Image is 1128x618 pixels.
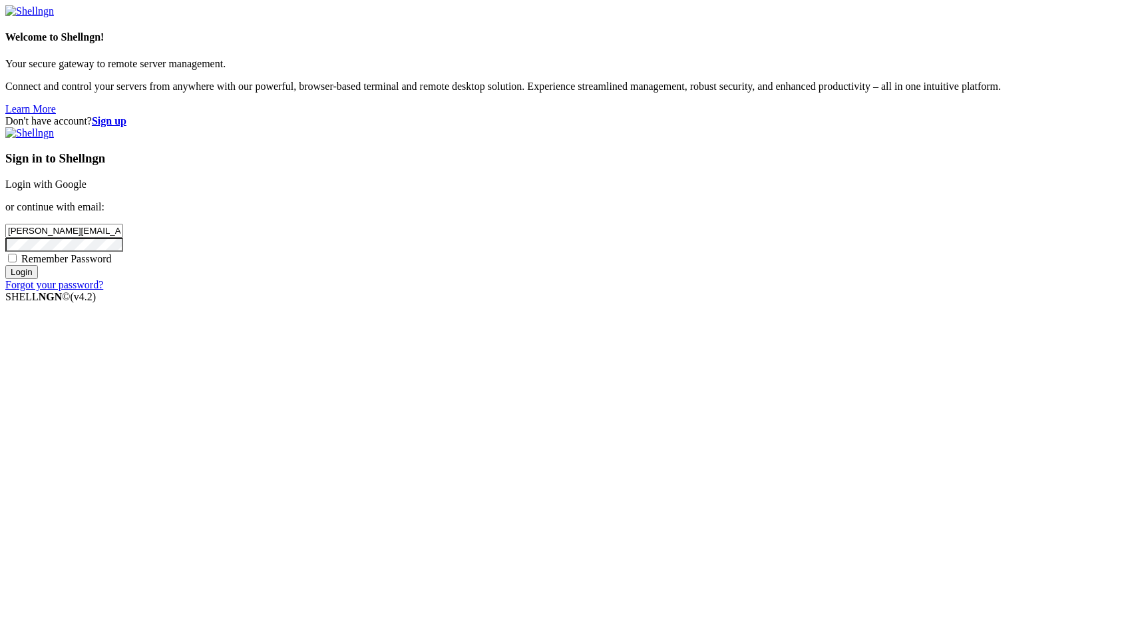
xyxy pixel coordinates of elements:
[5,151,1123,166] h3: Sign in to Shellngn
[71,291,96,302] span: 4.2.0
[5,81,1123,93] p: Connect and control your servers from anywhere with our powerful, browser-based terminal and remo...
[39,291,63,302] b: NGN
[21,253,112,264] span: Remember Password
[5,201,1123,213] p: or continue with email:
[5,103,56,115] a: Learn More
[5,58,1123,70] p: Your secure gateway to remote server management.
[5,127,54,139] img: Shellngn
[92,115,126,127] a: Sign up
[8,254,17,262] input: Remember Password
[5,279,103,290] a: Forgot your password?
[5,224,123,238] input: Email address
[5,115,1123,127] div: Don't have account?
[5,265,38,279] input: Login
[5,31,1123,43] h4: Welcome to Shellngn!
[5,178,87,190] a: Login with Google
[5,5,54,17] img: Shellngn
[5,291,96,302] span: SHELL ©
